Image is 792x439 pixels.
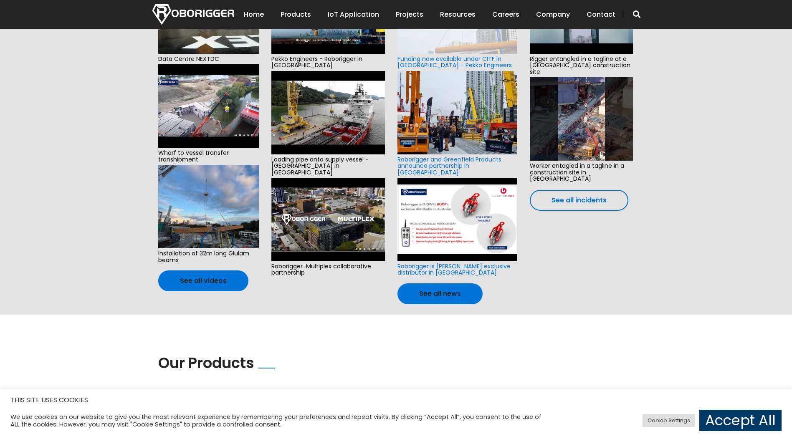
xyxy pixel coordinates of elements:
[530,190,628,211] a: See all incidents
[271,261,385,278] span: Roborigger-Multiplex collaborative partnership
[530,77,633,161] img: hqdefault.jpg
[397,155,501,177] a: Roborigger and Greenfield Products announce partnership in [GEOGRAPHIC_DATA]
[244,2,264,28] a: Home
[10,395,782,406] h5: THIS SITE USES COOKIES
[158,270,248,291] a: See all videos
[158,354,254,372] h2: Our Products
[492,2,519,28] a: Careers
[158,64,259,148] img: hqdefault.jpg
[699,410,782,431] a: Accept All
[530,161,633,184] span: Worker entagled in a tagline in a construction site in [GEOGRAPHIC_DATA]
[10,413,550,428] div: We use cookies on our website to give you the most relevant experience by remembering your prefer...
[328,2,379,28] a: IoT Application
[397,55,512,69] a: Funding now available under CITF in [GEOGRAPHIC_DATA] - Pekko Engineers
[397,262,511,277] a: Roborigger is [PERSON_NAME] exclusive distributor in [GEOGRAPHIC_DATA]
[271,54,385,71] span: Pekko Engineers - Roborigger in [GEOGRAPHIC_DATA]
[536,2,570,28] a: Company
[396,2,423,28] a: Projects
[587,2,615,28] a: Contact
[397,283,483,304] a: See all news
[643,414,695,427] a: Cookie Settings
[271,71,385,154] img: hqdefault.jpg
[530,54,633,77] span: Rigger entangled in a tagline at a [GEOGRAPHIC_DATA] construction site
[158,165,259,248] img: e6f0d910-cd76-44a6-a92d-b5ff0f84c0aa-2.jpg
[271,178,385,261] img: hqdefault.jpg
[158,148,259,165] span: Wharf to vessel transfer transhipment
[158,54,259,64] span: Data Centre NEXTDC
[271,154,385,178] span: Loading pipe onto supply vessel - [GEOGRAPHIC_DATA] in [GEOGRAPHIC_DATA]
[281,2,311,28] a: Products
[152,4,234,25] img: Nortech
[440,2,476,28] a: Resources
[158,248,259,265] span: Installation of 32m long Glulam beams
